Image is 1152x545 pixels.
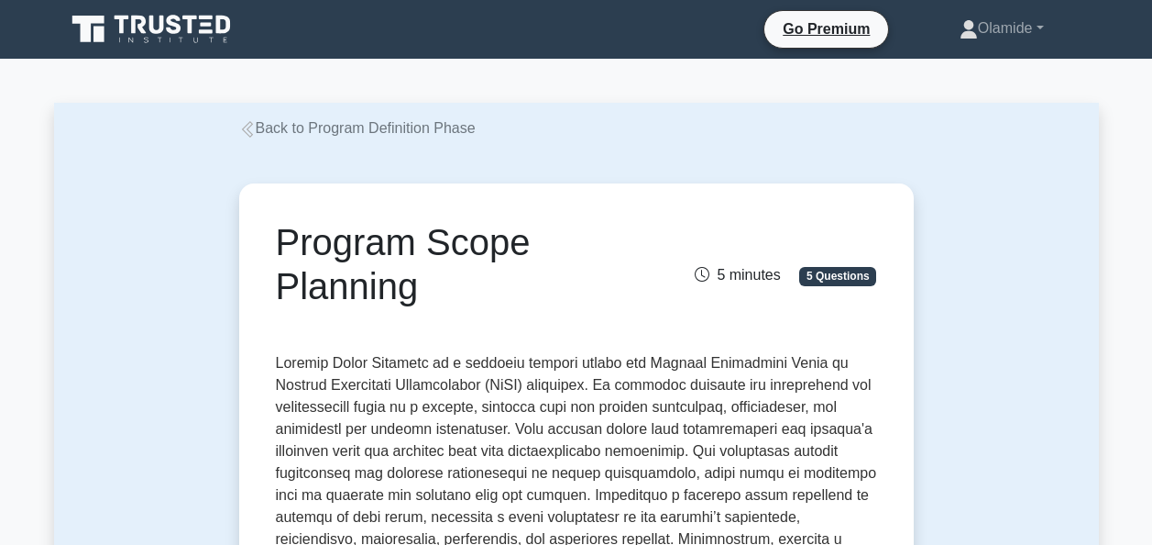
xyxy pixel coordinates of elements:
h1: Program Scope Planning [276,220,669,308]
span: 5 Questions [799,267,876,285]
a: Olamide [916,10,1088,47]
a: Go Premium [772,17,881,40]
span: 5 minutes [695,267,780,283]
a: Back to Program Definition Phase [239,120,476,136]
